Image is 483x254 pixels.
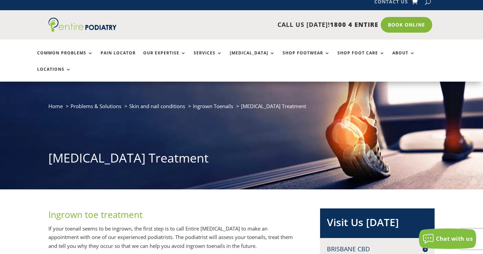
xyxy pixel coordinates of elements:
[129,103,185,109] a: Skin and nail conditions
[101,51,136,65] a: Pain Locator
[48,150,435,170] h1: [MEDICAL_DATA] Treatment
[381,17,432,33] a: Book Online
[37,67,71,82] a: Locations
[71,103,121,109] a: Problems & Solutions
[283,51,330,65] a: Shop Footwear
[337,51,385,65] a: Shop Foot Care
[194,51,222,65] a: Services
[392,51,415,65] a: About
[330,20,378,29] span: 1800 4 ENTIRE
[419,228,476,249] button: Chat with us
[48,102,435,116] nav: breadcrumb
[241,103,306,109] span: [MEDICAL_DATA] Treatment
[137,20,378,29] p: CALL US [DATE]!
[48,103,63,109] a: Home
[327,245,428,253] h4: Brisbane CBD
[436,235,473,242] span: Chat with us
[327,215,428,233] h2: Visit Us [DATE]
[143,51,186,65] a: Our Expertise
[48,18,117,32] img: logo (1)
[48,208,142,221] span: Ingrown toe treatment
[193,103,233,109] a: Ingrown Toenails
[48,27,117,33] a: Entire Podiatry
[37,51,93,65] a: Common Problems
[230,51,275,65] a: [MEDICAL_DATA]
